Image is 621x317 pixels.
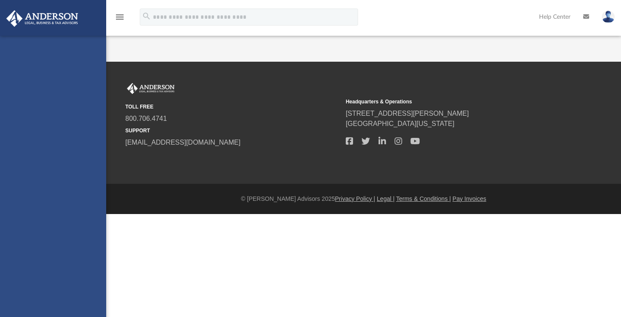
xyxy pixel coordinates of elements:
a: [GEOGRAPHIC_DATA][US_STATE] [346,120,454,127]
small: TOLL FREE [125,103,340,111]
a: Legal | [377,195,395,202]
a: Privacy Policy | [335,195,375,202]
a: menu [115,16,125,22]
a: 800.706.4741 [125,115,167,122]
img: User Pic [602,11,615,23]
a: Terms & Conditions | [396,195,451,202]
i: menu [115,12,125,22]
img: Anderson Advisors Platinum Portal [125,83,176,94]
a: [EMAIL_ADDRESS][DOMAIN_NAME] [125,139,240,146]
small: SUPPORT [125,127,340,134]
img: Anderson Advisors Platinum Portal [4,10,81,27]
a: Pay Invoices [452,195,486,202]
small: Headquarters & Operations [346,98,560,106]
div: © [PERSON_NAME] Advisors 2025 [106,194,621,203]
i: search [142,11,151,21]
a: [STREET_ADDRESS][PERSON_NAME] [346,110,469,117]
